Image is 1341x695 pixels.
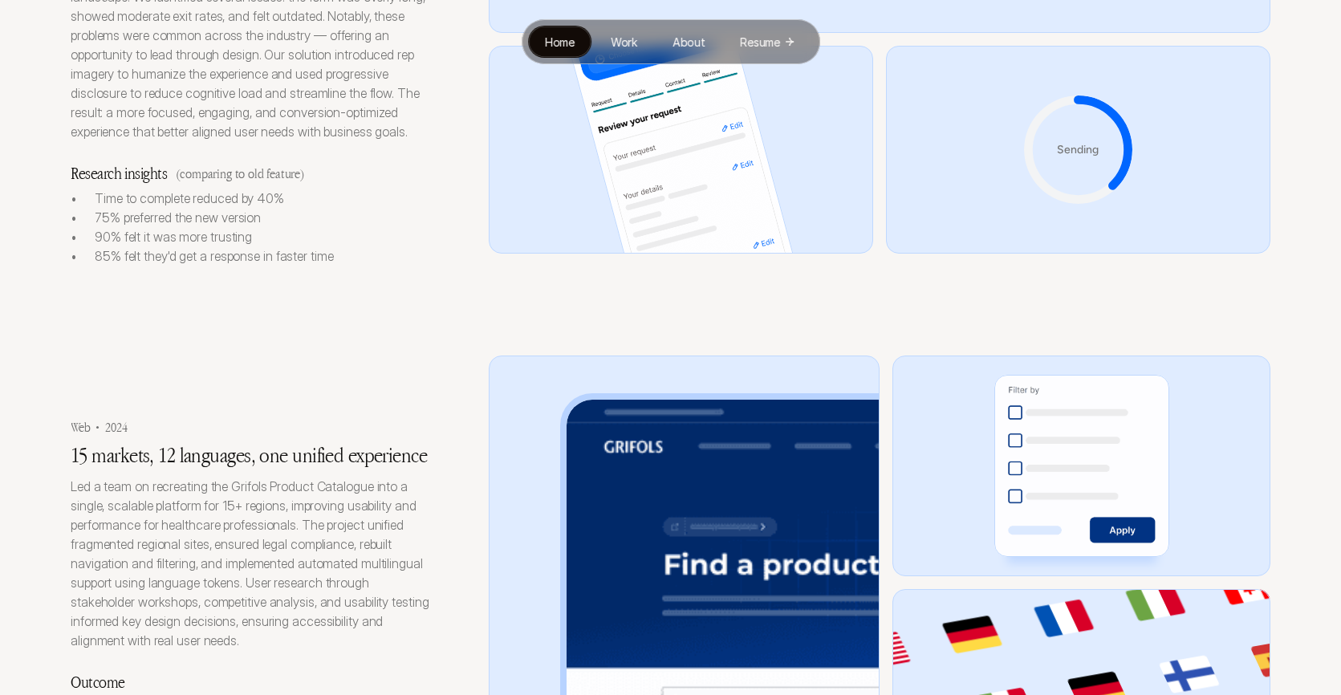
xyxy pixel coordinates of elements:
p: Time to complete reduced by 40% [95,189,431,208]
p: About [672,34,705,51]
p: 85% felt they'd get a response in faster time [95,246,431,266]
p: 2024 [105,417,127,438]
a: Resume [724,26,813,58]
p: 90% felt it was more trusting [95,227,431,246]
h2: 15 markets, 12 languages, one unified experience [71,440,431,470]
p: Work [611,34,637,51]
p: Sending [1057,143,1099,156]
p: (comparing to old feature) [176,163,305,185]
a: About [656,26,721,58]
p: Resume [740,34,779,51]
p: Home [545,34,575,51]
h3: Research insights [71,161,168,187]
a: Home [528,26,591,58]
p: Led a team on recreating the Grifols Product Catalogue into a single, scalable platform for 15+ r... [71,477,431,650]
p: Web [71,417,90,438]
span: 0 [1024,137,1132,163]
p: 75% preferred the new version [95,208,431,227]
a: Work [595,26,653,58]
